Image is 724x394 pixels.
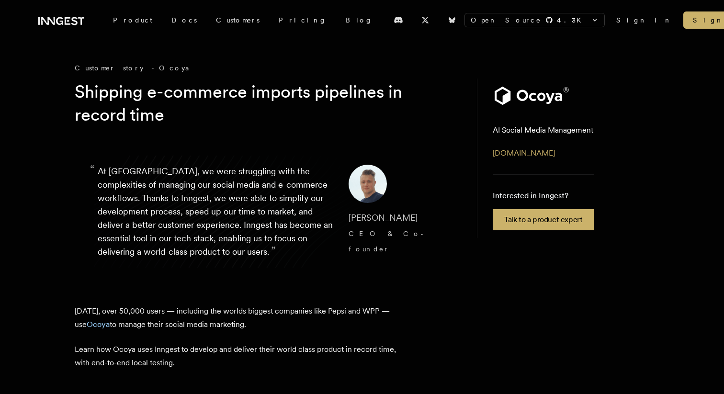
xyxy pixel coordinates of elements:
p: [DATE], over 50,000 users — including the worlds biggest companies like Pepsi and WPP — use to ma... [75,304,410,331]
span: 4.3 K [557,15,587,25]
p: AI Social Media Management [493,124,593,136]
span: “ [90,167,95,172]
div: Customer story - Ocoya [75,63,458,73]
p: Interested in Inngest? [493,190,594,202]
img: Image of Aivaras Tumas [349,165,387,203]
span: [PERSON_NAME] [349,213,418,223]
span: CEO & Co-founder [349,230,428,253]
h1: Shipping e-commerce imports pipelines in record time [75,80,442,126]
div: Product [103,11,162,29]
a: Ocoya [87,320,110,329]
a: Sign In [616,15,672,25]
a: Bluesky [441,12,463,28]
p: Learn how Ocoya uses Inngest to develop and deliver their world class product in record time, wit... [75,343,410,370]
a: [DOMAIN_NAME] [493,148,555,158]
a: Pricing [269,11,336,29]
a: Talk to a product expert [493,209,594,230]
span: ” [271,244,276,258]
a: X [415,12,436,28]
a: Docs [162,11,206,29]
span: Open Source [471,15,542,25]
a: Discord [388,12,409,28]
a: Customers [206,11,269,29]
p: At [GEOGRAPHIC_DATA], we were struggling with the complexities of managing our social media and e... [98,165,333,259]
a: Blog [336,11,382,29]
img: Ocoya's logo [493,86,569,105]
